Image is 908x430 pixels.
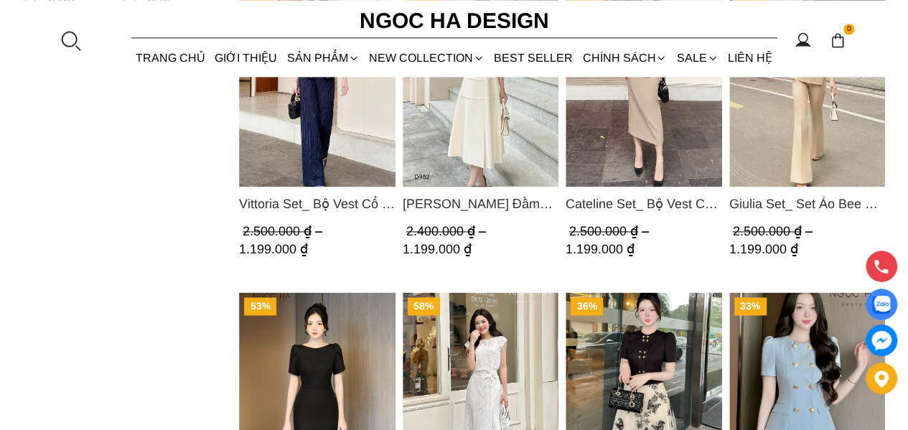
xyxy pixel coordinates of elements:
span: Giulia Set_ Set Áo Bee Mix Cổ Trắng Đính Cúc Quần Loe BQ014 [729,194,885,214]
a: Ngoc Ha Design [347,4,562,38]
span: 1.199.000 ₫ [566,242,635,256]
span: 2.500.000 ₫ [243,224,326,238]
a: Link to Louisa Dress_ Đầm Cổ Vest Cài Hoa Tùng May Gân Nổi Kèm Đai Màu Bee D952 [402,194,558,214]
span: 1.199.000 ₫ [239,242,308,256]
span: Vittoria Set_ Bộ Vest Cổ V Quần Suông Kẻ Sọc BQ013 [239,194,396,214]
a: SALE [672,39,723,77]
span: 0 [843,24,855,35]
span: 2.500.000 ₫ [732,224,815,238]
span: 1.199.000 ₫ [402,242,471,256]
a: Link to Giulia Set_ Set Áo Bee Mix Cổ Trắng Đính Cúc Quần Loe BQ014 [729,194,885,214]
a: Link to Vittoria Set_ Bộ Vest Cổ V Quần Suông Kẻ Sọc BQ013 [239,194,396,214]
img: img-CART-ICON-ksit0nf1 [830,32,846,48]
span: Cateline Set_ Bộ Vest Cổ V Đính Cúc Nhí Chân Váy Bút Chì BJ127 [566,194,722,214]
a: LIÊN HỆ [723,39,777,77]
a: TRANG CHỦ [131,39,210,77]
img: Display image [872,296,890,314]
span: 2.400.000 ₫ [406,224,489,238]
span: [PERSON_NAME] Đầm Cổ Vest Cài Hoa Tùng May Gân Nổi Kèm Đai Màu Bee D952 [402,194,558,214]
a: BEST SELLER [490,39,578,77]
a: NEW COLLECTION [364,39,489,77]
a: GIỚI THIỆU [210,39,282,77]
span: 1.199.000 ₫ [729,242,797,256]
a: Link to Cateline Set_ Bộ Vest Cổ V Đính Cúc Nhí Chân Váy Bút Chì BJ127 [566,194,722,214]
a: messenger [866,324,897,356]
a: Display image [866,289,897,320]
span: 2.500.000 ₫ [569,224,652,238]
div: Chính sách [578,39,672,77]
div: SẢN PHẨM [282,39,364,77]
